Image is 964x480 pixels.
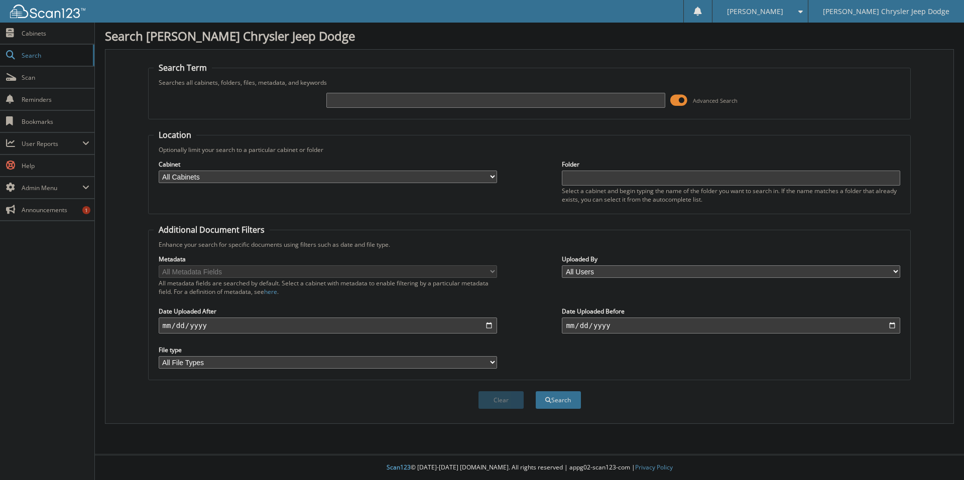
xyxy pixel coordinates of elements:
[823,9,949,15] span: [PERSON_NAME] Chrysler Jeep Dodge
[159,317,497,334] input: start
[478,391,524,409] button: Clear
[105,28,954,44] h1: Search [PERSON_NAME] Chrysler Jeep Dodge
[22,51,88,60] span: Search
[154,240,906,249] div: Enhance your search for specific documents using filters such as date and file type.
[22,117,89,126] span: Bookmarks
[22,162,89,170] span: Help
[154,145,906,154] div: Optionally limit your search to a particular cabinet or folder
[10,5,85,18] img: scan123-logo-white.svg
[635,463,673,471] a: Privacy Policy
[159,160,497,169] label: Cabinet
[159,346,497,354] label: File type
[159,279,497,296] div: All metadata fields are searched by default. Select a cabinet with metadata to enable filtering b...
[264,287,277,296] a: here
[159,307,497,315] label: Date Uploaded After
[154,129,196,140] legend: Location
[22,206,89,214] span: Announcements
[95,455,964,480] div: © [DATE]-[DATE] [DOMAIN_NAME]. All rights reserved | appg02-scan123-com |
[159,255,497,263] label: Metadata
[562,307,900,315] label: Date Uploaded Before
[536,391,581,409] button: Search
[154,62,212,73] legend: Search Term
[22,139,82,148] span: User Reports
[22,184,82,192] span: Admin Menu
[562,317,900,334] input: end
[22,95,89,104] span: Reminders
[562,187,900,204] div: Select a cabinet and begin typing the name of the folder you want to search in. If the name match...
[693,97,738,104] span: Advanced Search
[562,160,900,169] label: Folder
[562,255,900,263] label: Uploaded By
[727,9,783,15] span: [PERSON_NAME]
[22,73,89,82] span: Scan
[22,29,89,38] span: Cabinets
[82,206,90,214] div: 1
[154,78,906,87] div: Searches all cabinets, folders, files, metadata, and keywords
[154,224,270,235] legend: Additional Document Filters
[387,463,411,471] span: Scan123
